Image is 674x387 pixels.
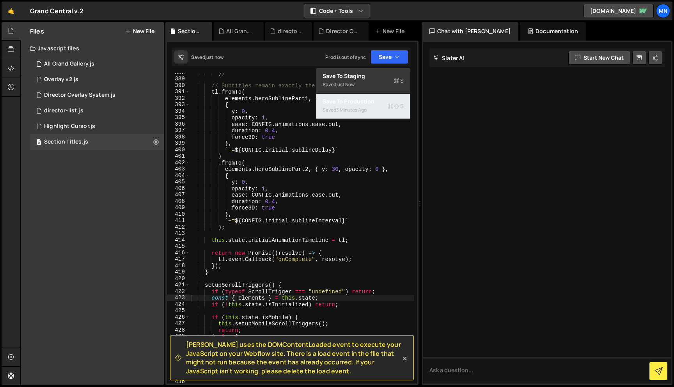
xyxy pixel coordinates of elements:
[167,327,190,334] div: 428
[191,54,223,60] div: Saved
[167,288,190,295] div: 422
[167,320,190,327] div: 427
[304,4,370,18] button: Code + Tools
[388,102,404,110] span: S
[568,51,630,65] button: Start new chat
[167,101,190,108] div: 393
[125,28,154,34] button: New File
[167,192,190,198] div: 407
[44,76,78,83] div: Overlay v2.js
[30,134,164,150] div: 15298/40223.js
[167,185,190,192] div: 406
[167,307,190,314] div: 425
[21,41,164,56] div: Javascript files
[30,72,164,87] div: 15298/45944.js
[30,119,164,134] div: 15298/43117.js
[422,22,518,41] div: Chat with [PERSON_NAME]
[167,295,190,301] div: 423
[323,80,404,89] div: Saved
[167,301,190,308] div: 424
[520,22,586,41] div: Documentation
[167,243,190,250] div: 415
[2,2,21,20] a: 🤙
[44,92,115,99] div: Director Overlay System.js
[178,27,203,35] div: Section Titles.js
[278,27,303,35] div: director-list.js
[30,87,164,103] div: 15298/42891.js
[167,275,190,282] div: 420
[44,123,95,130] div: Highlight Cursor.js
[167,340,190,346] div: 430
[37,140,41,146] span: 0
[226,27,254,35] div: All Grand Gallery.js
[167,237,190,243] div: 414
[167,224,190,231] div: 412
[167,76,190,82] div: 389
[167,256,190,263] div: 417
[656,4,670,18] a: MN
[167,366,190,372] div: 434
[326,27,359,35] div: Director Overlay System.js
[336,107,367,113] div: 3 minutes ago
[167,217,190,224] div: 411
[167,378,190,385] div: 436
[167,134,190,140] div: 398
[44,60,94,67] div: All Grand Gallery.js
[30,27,44,36] h2: Files
[167,108,190,115] div: 394
[167,121,190,128] div: 396
[30,6,83,16] div: Grand Central v.2
[167,359,190,366] div: 433
[167,153,190,160] div: 401
[167,353,190,359] div: 432
[167,314,190,321] div: 426
[205,54,223,60] div: just now
[167,89,190,95] div: 391
[167,333,190,340] div: 429
[167,147,190,153] div: 400
[167,166,190,172] div: 403
[30,103,164,119] div: 15298/40379.js
[394,77,404,85] span: S
[167,140,190,147] div: 399
[433,54,465,62] h2: Slater AI
[186,340,401,375] span: [PERSON_NAME] uses the DOMContentLoaded event to execute your JavaScript on your Webflow site. Th...
[167,127,190,134] div: 397
[167,114,190,121] div: 395
[44,138,88,146] div: Section Titles.js
[316,94,410,119] button: Save to ProductionS Saved3 minutes ago
[375,27,408,35] div: New File
[167,95,190,102] div: 392
[167,198,190,205] div: 408
[30,56,164,72] div: 15298/43578.js
[325,54,366,60] div: Prod is out of sync
[316,68,410,94] button: Save to StagingS Savedjust now
[167,263,190,269] div: 418
[336,81,355,88] div: just now
[167,179,190,185] div: 405
[167,172,190,179] div: 404
[167,269,190,275] div: 419
[167,230,190,237] div: 413
[323,72,404,80] div: Save to Staging
[167,282,190,288] div: 421
[371,50,408,64] button: Save
[44,107,83,114] div: director-list.js
[167,250,190,256] div: 416
[167,82,190,89] div: 390
[167,160,190,166] div: 402
[167,211,190,218] div: 410
[167,204,190,211] div: 409
[323,98,404,105] div: Save to Production
[323,105,404,115] div: Saved
[167,346,190,353] div: 431
[167,372,190,378] div: 435
[584,4,654,18] a: [DOMAIN_NAME]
